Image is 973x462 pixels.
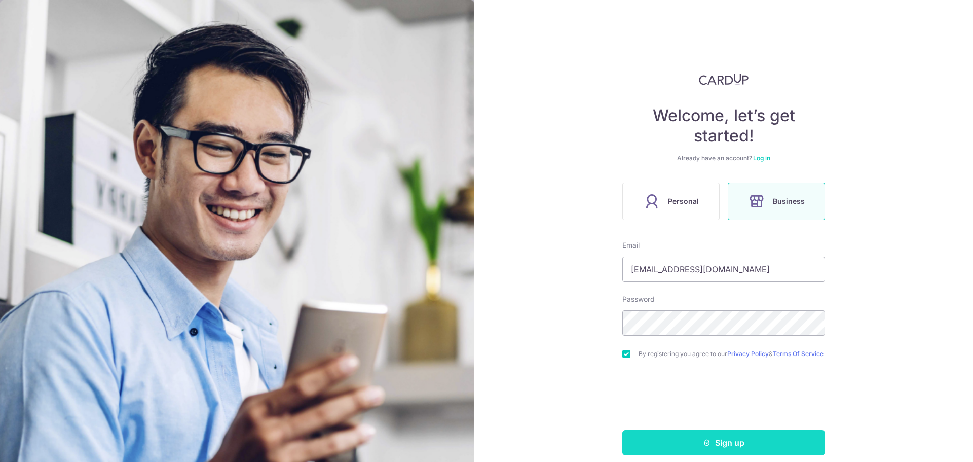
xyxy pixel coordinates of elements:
[622,257,825,282] input: Enter your Email
[622,105,825,146] h4: Welcome, let’s get started!
[753,154,770,162] a: Log in
[639,350,825,358] label: By registering you agree to our &
[773,350,824,358] a: Terms Of Service
[724,183,829,220] a: Business
[699,73,749,85] img: CardUp Logo
[622,154,825,162] div: Already have an account?
[622,240,640,251] label: Email
[773,195,805,207] span: Business
[622,430,825,455] button: Sign up
[622,294,655,304] label: Password
[727,350,769,358] a: Privacy Policy
[618,183,724,220] a: Personal
[668,195,699,207] span: Personal
[647,378,801,418] iframe: reCAPTCHA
